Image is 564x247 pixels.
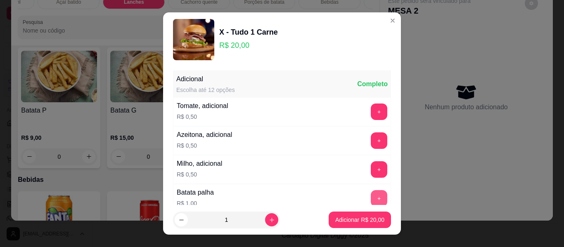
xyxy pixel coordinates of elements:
p: Adicionar R$ 20,00 [335,216,384,224]
p: R$ 0,50 [177,113,228,121]
button: decrease-product-quantity [175,213,188,226]
div: Adicional [176,74,235,84]
div: Escolha até 12 opções [176,86,235,94]
button: increase-product-quantity [265,213,278,226]
button: add [371,132,387,149]
p: R$ 0,50 [177,170,222,179]
div: Batata palha [177,188,214,198]
div: Completo [357,79,388,89]
button: add [371,190,387,207]
button: Adicionar R$ 20,00 [329,212,391,228]
button: add [371,161,387,178]
p: R$ 1,00 [177,199,214,207]
div: Milho, adicional [177,159,222,169]
p: R$ 20,00 [219,40,278,51]
p: R$ 0,50 [177,141,232,150]
button: add [371,104,387,120]
div: Tomate, adicional [177,101,228,111]
img: product-image [173,19,214,60]
div: X - Tudo 1 Carne [219,26,278,38]
div: Azeitona, adicional [177,130,232,140]
button: Close [386,14,399,27]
